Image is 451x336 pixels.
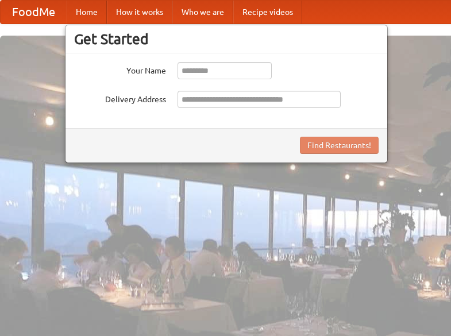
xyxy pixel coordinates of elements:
[67,1,107,24] a: Home
[107,1,172,24] a: How it works
[74,30,379,48] h3: Get Started
[172,1,233,24] a: Who we are
[1,1,67,24] a: FoodMe
[300,137,379,154] button: Find Restaurants!
[74,62,166,76] label: Your Name
[74,91,166,105] label: Delivery Address
[233,1,302,24] a: Recipe videos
